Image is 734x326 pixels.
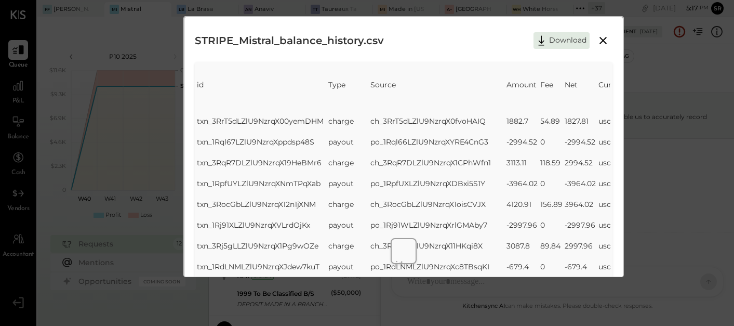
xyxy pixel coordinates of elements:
td: Amount [506,64,540,106]
td: 4120.91 [506,189,540,220]
td: txn_3RocGbLZlU9NzrqX12n1jXNM [197,189,328,220]
td: Currency [598,64,632,106]
td: txn_1Rj91XLZlU9NzrqXVLrdOjKx [197,220,328,230]
td: Source [370,64,506,106]
td: 156.89 [540,189,565,220]
td: payout [328,137,370,147]
td: 700 [506,272,540,303]
td: txn_1RpfUYLZlU9NzrqXNmTPqXab [197,178,328,189]
td: 0 [540,137,565,147]
td: usd [598,178,632,189]
td: 2997.96 [565,230,598,262]
td: charge [328,230,370,262]
td: charge [328,147,370,178]
td: payout [328,220,370,230]
td: usd [598,147,632,178]
td: -3964.02 [506,178,540,189]
td: 2994.52 [565,147,598,178]
td: 0 [540,220,565,230]
td: Type [328,64,370,106]
td: id [197,64,328,106]
td: po_1Rql66LZlU9NzrqXYRE4CnG3 [370,137,506,147]
td: 118.59 [540,147,565,178]
td: ch_3RrT5dLZlU9NzrqX0fvoHAIQ [370,106,506,137]
td: 1827.81 [565,106,598,137]
td: usd [598,230,632,262]
td: po_1Rj91WLZlU9NzrqXrlGMAby7 [370,220,506,230]
td: 3087.8 [506,230,540,262]
td: 3113.11 [506,147,540,178]
td: 1882.7 [506,106,540,137]
td: -2994.52 [506,137,540,147]
td: ch_3Rj5gLLZlU9NzrqX11HKqi8X [370,230,506,262]
td: charge [328,106,370,137]
td: payout [328,178,370,189]
td: 20.6 [540,272,565,303]
td: txn_3RrT5dLZlU9NzrqX00yemDHM [197,106,328,137]
td: 54.89 [540,106,565,137]
td: ch_3Rca7WLZlU9NzrqX01bw0Mbk [370,272,506,303]
td: usd [598,189,632,220]
td: 679.4 [565,272,598,303]
td: txn_3Rca7WLZlU9NzrqX0N8BpVM3 [197,272,328,303]
td: 3964.02 [565,189,598,220]
td: -2997.96 [506,220,540,230]
td: charge [328,272,370,303]
td: txn_1Rql67LZlU9NzrqXppdsp48S [197,137,328,147]
td: usd [598,272,632,303]
td: -3964.02 [565,178,598,189]
td: -2994.52 [565,137,598,147]
h2: STRIPE_Mistral_balance_history.csv [195,28,384,54]
td: usd [598,137,632,147]
td: Net [565,64,598,106]
td: usd [598,220,632,230]
td: -2997.96 [565,220,598,230]
td: Fee [540,64,565,106]
td: charge [328,189,370,220]
td: ch_3RqR7DLZlU9NzrqX1CPhWfn1 [370,147,506,178]
td: txn_3Rj5gLLZlU9NzrqX1Pg9wOZe [197,230,328,262]
td: ch_3RocGbLZlU9NzrqX1oisCVJX [370,189,506,220]
td: po_1RpfUXLZlU9NzrqXDBxi5S1Y [370,178,506,189]
button: Download [533,32,590,49]
td: id [396,243,527,285]
td: txn_3RqR7DLZlU9NzrqX19HeBMr6 [197,147,328,178]
td: 0 [540,178,565,189]
td: usd [598,106,632,137]
td: 89.84 [540,230,565,262]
